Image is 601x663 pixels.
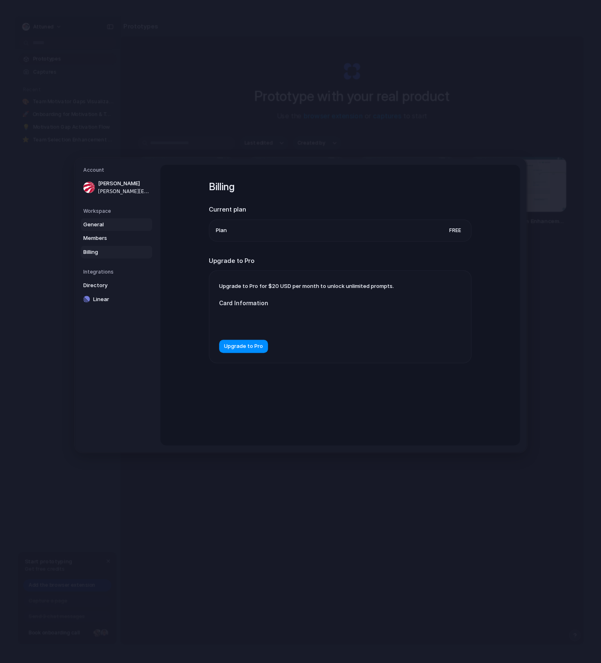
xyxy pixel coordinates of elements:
iframe: Secure card payment input frame [226,317,377,325]
h5: Account [83,166,152,174]
h5: Integrations [83,268,152,276]
h2: Current plan [209,205,471,214]
span: General [83,220,136,228]
h5: Workspace [83,207,152,214]
a: Billing [81,245,152,258]
span: Billing [83,248,136,256]
span: Members [83,234,136,242]
span: [PERSON_NAME][EMAIL_ADDRESS][PERSON_NAME] [98,187,151,195]
a: Linear [81,292,152,306]
a: Members [81,232,152,245]
span: Plan [216,226,227,235]
h2: Upgrade to Pro [209,256,471,265]
span: Directory [83,281,136,290]
span: Free [446,226,464,234]
span: Upgrade to Pro [224,342,263,350]
span: [PERSON_NAME] [98,180,151,188]
h1: Billing [209,180,471,194]
a: General [81,218,152,231]
a: [PERSON_NAME][PERSON_NAME][EMAIL_ADDRESS][PERSON_NAME] [81,177,152,198]
button: Upgrade to Pro [219,340,268,353]
span: Upgrade to Pro for $20 USD per month to unlock unlimited prompts. [219,283,394,289]
label: Card Information [219,299,383,307]
a: Directory [81,279,152,292]
span: Linear [93,295,146,303]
